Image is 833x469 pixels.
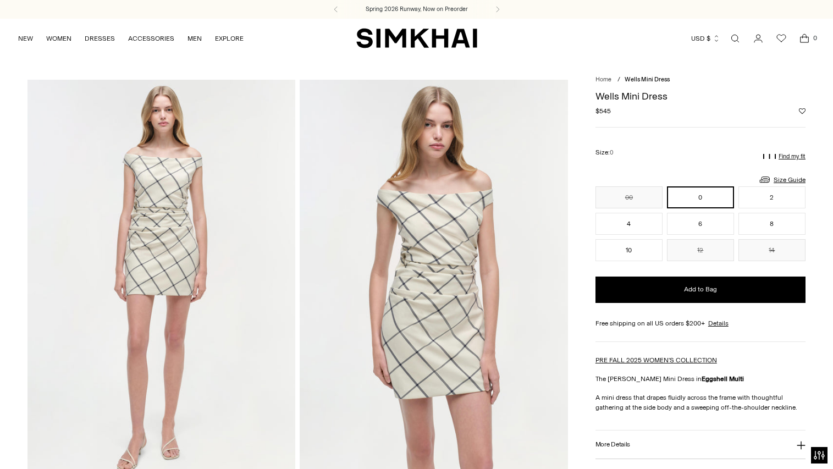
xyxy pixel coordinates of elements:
a: Size Guide [758,173,806,186]
div: / [617,75,620,85]
button: USD $ [691,26,720,51]
button: 10 [595,239,663,261]
h1: Wells Mini Dress [595,91,806,101]
button: More Details [595,431,806,459]
button: 00 [595,186,663,208]
a: Details [708,318,729,328]
p: A mini dress that drapes fluidly across the frame with thoughtful gathering at the side body and ... [595,393,806,412]
button: 6 [667,213,734,235]
a: SIMKHAI [356,27,477,49]
span: Add to Bag [684,285,717,294]
a: ACCESSORIES [128,26,174,51]
button: 4 [595,213,663,235]
a: MEN [187,26,202,51]
a: PRE FALL 2025 WOMEN'S COLLECTION [595,356,717,364]
nav: breadcrumbs [595,75,806,85]
a: DRESSES [85,26,115,51]
span: 0 [610,149,614,156]
a: Go to the account page [747,27,769,49]
span: Wells Mini Dress [625,76,670,83]
a: NEW [18,26,33,51]
a: Open cart modal [793,27,815,49]
span: 0 [810,33,820,43]
a: Wishlist [770,27,792,49]
button: Add to Bag [595,277,806,303]
button: 12 [667,239,734,261]
button: 8 [738,213,806,235]
label: Size: [595,147,614,158]
button: 0 [667,186,734,208]
button: 14 [738,239,806,261]
button: Add to Wishlist [799,108,806,114]
span: $545 [595,106,611,116]
a: Home [595,76,611,83]
p: The [PERSON_NAME] Mini Dress in [595,374,806,384]
h3: More Details [595,441,630,448]
a: Spring 2026 Runway, Now on Preorder [366,5,468,14]
a: Open search modal [724,27,746,49]
a: EXPLORE [215,26,244,51]
div: Free shipping on all US orders $200+ [595,318,806,328]
a: WOMEN [46,26,71,51]
strong: Eggshell Multi [702,375,744,383]
button: 2 [738,186,806,208]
